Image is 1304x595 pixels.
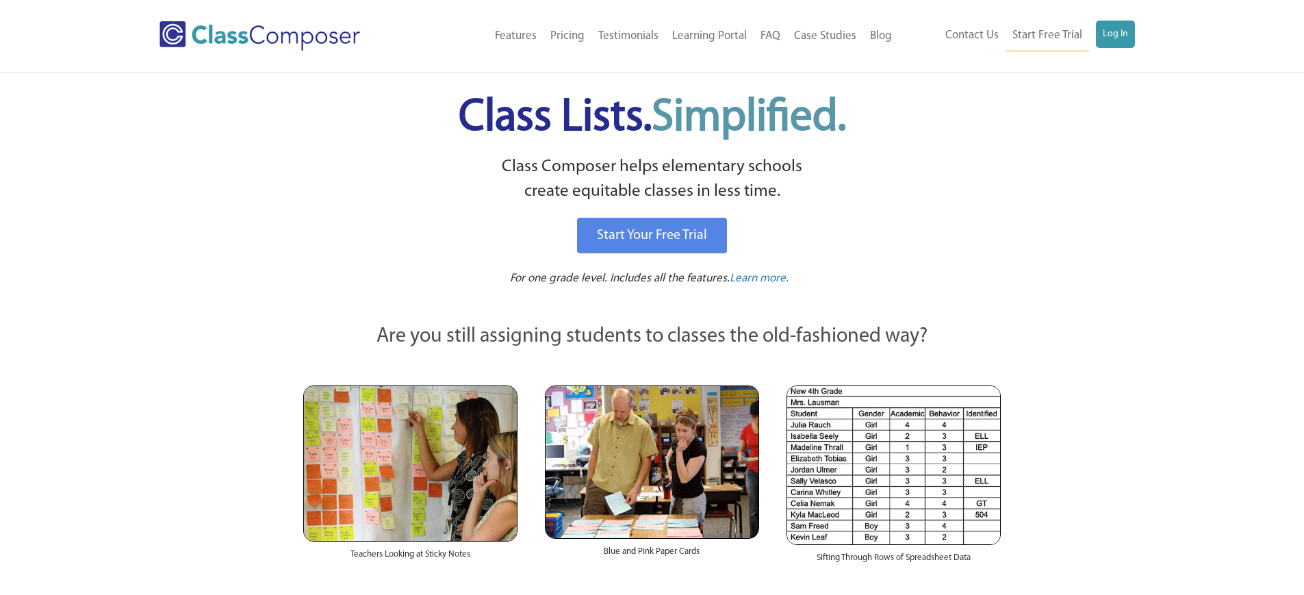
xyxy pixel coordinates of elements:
span: Start Your Free Trial [597,229,707,242]
nav: Header Menu [899,21,1135,51]
a: Features [488,21,544,51]
a: Learn more. [730,270,789,288]
span: For one grade level. Includes all the features. [510,273,730,284]
a: Case Studies [787,21,863,51]
a: Testimonials [591,21,665,51]
p: Class Composer helps elementary schools create equitable classes in less time. [301,155,1003,205]
div: Blue and Pink Paper Cards [545,539,759,572]
a: Start Free Trial [1006,21,1089,51]
nav: Header Menu [416,21,899,51]
a: Contact Us [938,21,1006,51]
div: Teachers Looking at Sticky Notes [303,542,517,574]
span: Class Lists. [459,96,846,140]
a: Start Your Free Trial [577,218,727,253]
p: Are you still assigning students to classes the old-fashioned way? [303,322,1001,352]
img: Teachers Looking at Sticky Notes [303,385,517,542]
a: Log In [1096,21,1135,48]
a: Blog [863,21,899,51]
img: Class Composer [159,21,360,51]
span: Simplified. [652,96,846,140]
a: Pricing [544,21,591,51]
a: Learning Portal [665,21,754,51]
img: Blue and Pink Paper Cards [545,385,759,538]
div: Sifting Through Rows of Spreadsheet Data [787,545,1001,578]
span: Learn more. [730,273,789,284]
img: Spreadsheets [787,385,1001,545]
a: FAQ [754,21,787,51]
